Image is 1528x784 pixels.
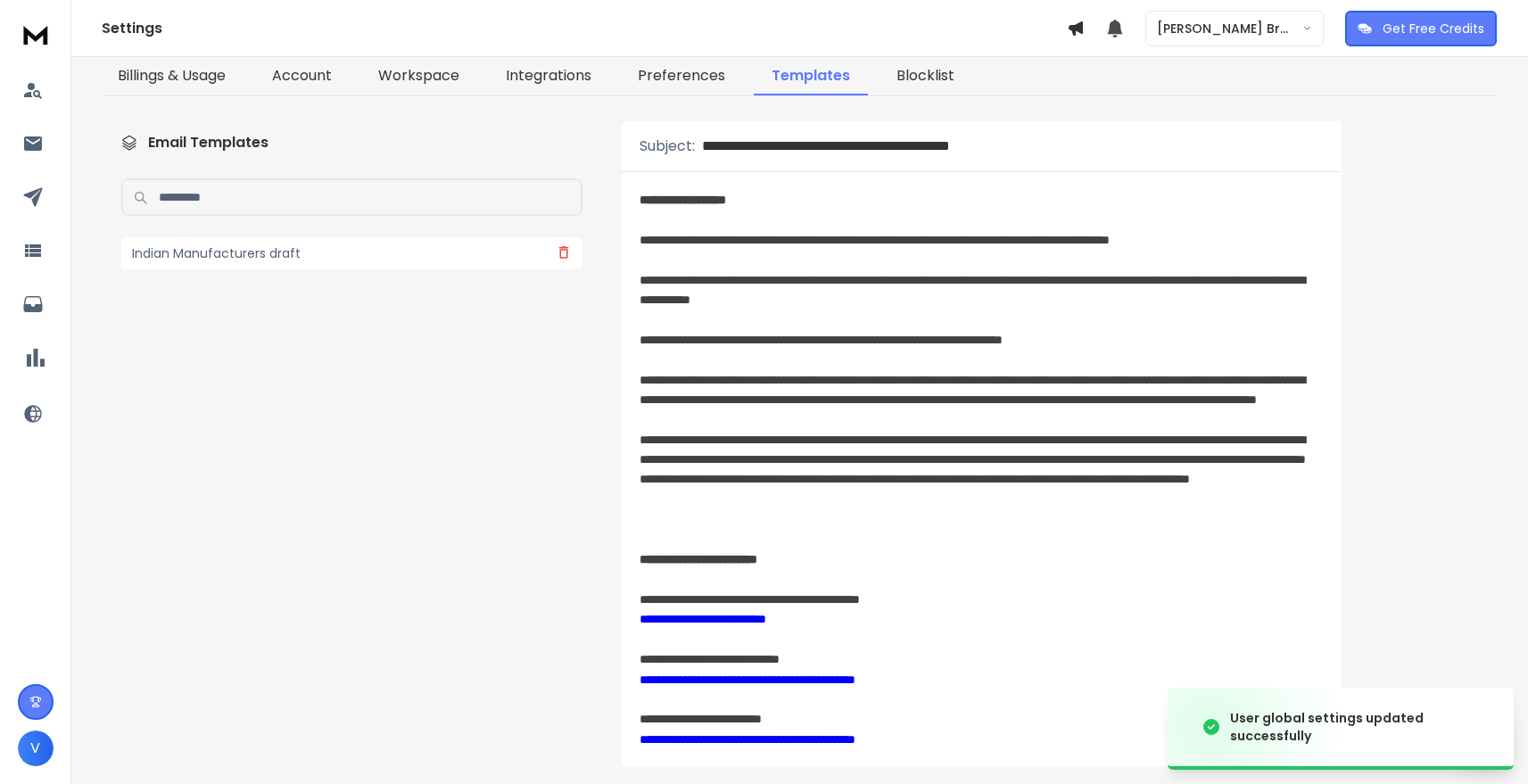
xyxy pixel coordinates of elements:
[18,730,54,766] button: V
[1157,20,1302,37] p: [PERSON_NAME] Bros. Motion Pictures
[360,58,477,95] a: Workspace
[1383,20,1484,37] p: Get Free Credits
[879,58,972,95] a: Blocklist
[102,18,1067,39] h1: Settings
[1345,11,1497,46] button: Get Free Credits
[18,18,54,51] img: logo
[754,58,868,95] a: Templates
[121,132,582,153] h1: Email Templates
[1230,709,1492,745] div: User global settings updated successfully
[132,244,301,262] h3: Indian Manufacturers draft
[1168,674,1346,780] img: image
[254,58,350,95] a: Account
[100,58,244,95] a: Billings & Usage
[488,58,609,95] a: Integrations
[640,136,695,157] p: Subject:
[620,58,743,95] a: Preferences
